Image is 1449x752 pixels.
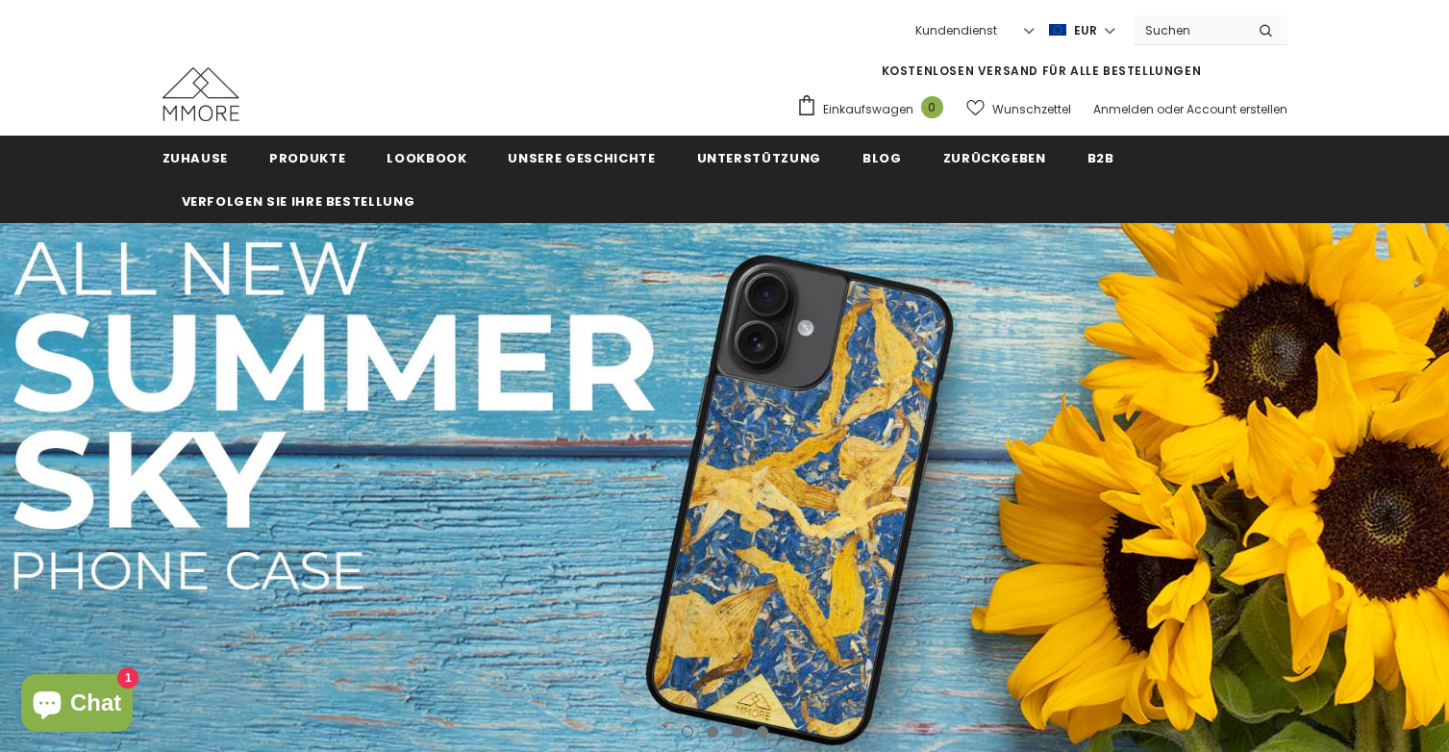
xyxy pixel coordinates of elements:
[162,67,239,121] img: MMORE Cases
[1074,21,1097,40] span: EUR
[508,149,655,167] span: Unsere Geschichte
[823,100,913,119] span: Einkaufswagen
[966,92,1071,126] a: Wunschzettel
[796,94,953,123] a: Einkaufswagen 0
[182,192,415,211] span: Verfolgen Sie Ihre Bestellung
[387,149,466,167] span: Lookbook
[1093,101,1154,117] a: Anmelden
[1187,101,1287,117] a: Account erstellen
[162,136,229,179] a: Zuhause
[269,136,345,179] a: Produkte
[707,726,718,738] button: 2
[882,63,1202,79] span: KOSTENLOSEN VERSAND FÜR ALLE BESTELLUNGEN
[508,136,655,179] a: Unsere Geschichte
[862,136,902,179] a: Blog
[682,726,693,738] button: 1
[697,149,821,167] span: Unterstützung
[1087,136,1114,179] a: B2B
[162,149,229,167] span: Zuhause
[387,136,466,179] a: Lookbook
[992,100,1071,119] span: Wunschzettel
[269,149,345,167] span: Produkte
[757,726,768,738] button: 4
[15,674,138,737] inbox-online-store-chat: Onlineshop-Chat von Shopify
[862,149,902,167] span: Blog
[943,136,1046,179] a: Zurückgeben
[697,136,821,179] a: Unterstützung
[182,179,415,222] a: Verfolgen Sie Ihre Bestellung
[1157,101,1184,117] span: oder
[921,96,943,118] span: 0
[1134,16,1244,44] input: Search Site
[732,726,743,738] button: 3
[915,22,997,38] span: Kundendienst
[1087,149,1114,167] span: B2B
[943,149,1046,167] span: Zurückgeben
